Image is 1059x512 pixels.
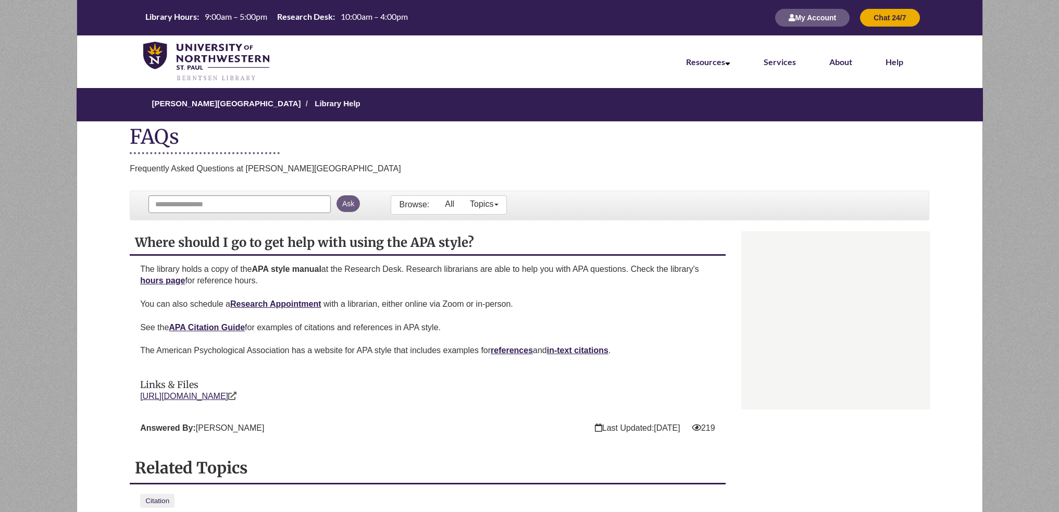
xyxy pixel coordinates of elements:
[143,42,269,82] img: UNWSP Library Logo
[144,494,171,508] a: Citation
[741,231,929,409] div: Chat Widget
[491,346,533,355] a: references
[141,11,201,22] th: Library Hours:
[742,232,930,409] iframe: Chat Widget
[462,196,506,213] a: Topics
[775,13,850,22] a: My Account
[399,199,429,210] p: Browse:
[341,11,408,21] span: 10:00am – 4:00pm
[692,423,715,432] span: Views
[140,298,715,310] p: You can also schedule a with a librarian, either online via Zoom or in-person.
[602,423,654,432] span: Last Updated:
[886,57,903,67] a: Help
[169,323,245,332] a: APA Citation Guide
[230,299,321,308] a: Research Appointment
[860,13,919,22] a: Chat 24/7
[140,380,715,390] h3: Links & Files
[140,423,196,432] strong: Answered By:
[221,323,245,332] strong: Guide
[775,9,850,27] button: My Account
[152,99,301,108] a: [PERSON_NAME][GEOGRAPHIC_DATA]
[686,57,730,67] a: Resources
[141,11,412,23] table: Hours Today
[595,423,680,432] span: Last Updated
[140,346,611,355] span: The American Psychological Association has a website for APA style that includes examples for and .
[135,458,720,478] h2: Related Topics
[860,9,919,27] button: Chat 24/7
[140,392,236,401] a: [URL][DOMAIN_NAME]
[252,265,321,273] strong: APA style manual
[273,11,337,22] th: Research Desk:
[437,196,462,213] a: All
[140,423,264,432] span: [PERSON_NAME]
[764,57,796,67] a: Services
[140,265,699,285] span: The library holds a copy of the at the Research Desk. Research librarians are able to help you wi...
[337,195,360,212] button: Ask
[205,11,267,21] span: 9:00am – 5:00pm
[547,346,608,355] a: in-text citations
[140,276,185,285] a: hours page
[315,99,360,108] a: Library Help
[130,159,401,176] div: Frequently Asked Questions at [PERSON_NAME][GEOGRAPHIC_DATA]
[169,323,219,332] strong: APA Citation
[829,57,852,67] a: About
[141,11,412,24] a: Hours Today
[130,127,280,154] h1: FAQs
[135,234,474,251] span: Where should I go to get help with using the APA style?
[140,323,441,332] span: See the for examples of citations and references in APA style.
